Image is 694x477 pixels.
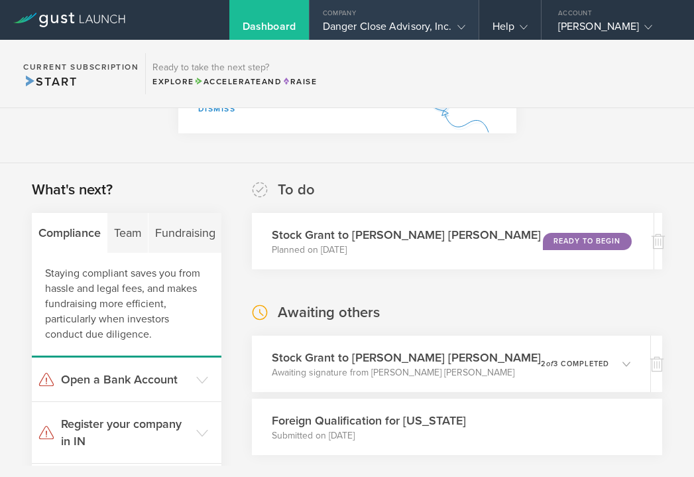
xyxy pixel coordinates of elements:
[272,349,541,366] h3: Stock Grant to [PERSON_NAME] [PERSON_NAME]
[32,180,113,200] h2: What's next?
[243,20,296,40] div: Dashboard
[252,213,653,269] div: Stock Grant to [PERSON_NAME] [PERSON_NAME]Planned on [DATE]Ready to Begin
[272,429,466,443] p: Submitted on [DATE]
[32,253,221,358] div: Staying compliant saves you from hassle and legal fees, and makes fundraising more efficient, par...
[32,213,107,253] div: Compliance
[272,243,541,257] p: Planned on [DATE]
[145,53,323,94] div: Ready to take the next step?ExploreAccelerateandRaise
[541,360,609,368] p: 2 3 completed
[278,180,315,200] h2: To do
[558,20,671,40] div: [PERSON_NAME]
[272,226,541,243] h3: Stock Grant to [PERSON_NAME] [PERSON_NAME]
[543,233,632,250] div: Ready to Begin
[492,20,528,40] div: Help
[628,413,694,477] iframe: Chat Widget
[23,74,77,89] span: Start
[61,415,190,450] h3: Register your company in IN
[194,77,282,86] span: and
[272,366,541,379] p: Awaiting signature from [PERSON_NAME] [PERSON_NAME]
[152,76,317,88] div: Explore
[107,213,148,253] div: Team
[282,77,317,86] span: Raise
[194,77,262,86] span: Accelerate
[198,104,236,113] a: Dismiss
[546,360,553,368] em: of
[152,63,317,72] h3: Ready to take the next step?
[148,213,221,253] div: Fundraising
[272,412,466,429] h3: Foreign Qualification for [US_STATE]
[61,371,190,388] h3: Open a Bank Account
[278,303,380,322] h2: Awaiting others
[323,20,465,40] div: Danger Close Advisory, Inc.
[23,63,139,71] h2: Current Subscription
